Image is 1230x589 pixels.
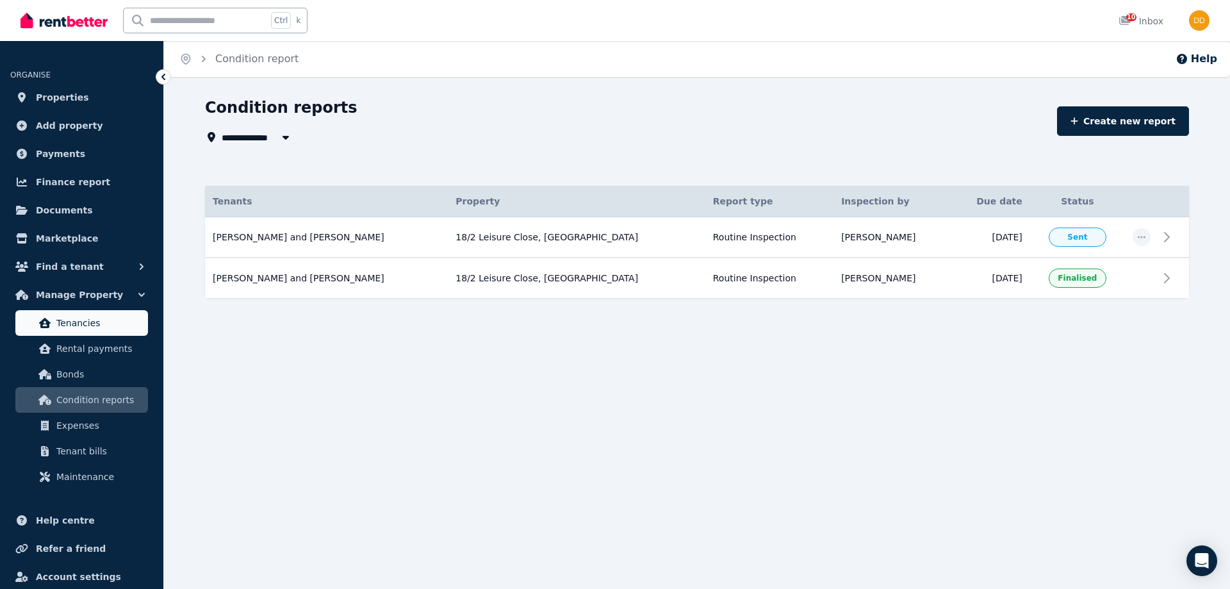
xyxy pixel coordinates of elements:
a: Tenancies [15,310,148,336]
span: Tenant bills [56,444,143,459]
a: Properties [10,85,153,110]
td: Routine Inspection [705,258,833,298]
a: Documents [10,197,153,223]
a: Tenant bills [15,438,148,464]
span: [PERSON_NAME] [841,272,915,285]
span: Sent [1067,232,1087,242]
div: Inbox [1119,15,1163,28]
span: Bonds [56,367,143,382]
a: Payments [10,141,153,167]
span: Expenses [56,418,143,433]
a: Create new report [1057,106,1189,136]
td: Routine Inspection [705,217,833,258]
span: 10 [1126,13,1136,21]
span: Add property [36,118,103,133]
td: [DATE] [951,258,1030,298]
td: 18/2 Leisure Close, [GEOGRAPHIC_DATA] [448,258,705,298]
h1: Condition reports [205,97,357,118]
img: Didianne Dinh Martin [1189,10,1209,31]
a: Refer a friend [10,536,153,561]
span: Tenancies [56,315,143,331]
a: Bonds [15,361,148,387]
span: [PERSON_NAME] and [PERSON_NAME] [213,231,384,244]
th: Property [448,186,705,217]
span: [PERSON_NAME] and [PERSON_NAME] [213,272,384,285]
button: Help [1176,51,1217,67]
nav: Breadcrumb [164,41,314,77]
a: Condition reports [15,387,148,413]
span: Account settings [36,569,121,585]
span: Rental payments [56,341,143,356]
span: Finance report [36,174,110,190]
span: Condition reports [56,392,143,408]
th: Report type [705,186,833,217]
td: [DATE] [951,217,1030,258]
span: [PERSON_NAME] [841,231,915,244]
td: 18/2 Leisure Close, [GEOGRAPHIC_DATA] [448,217,705,258]
button: Manage Property [10,282,153,308]
img: RentBetter [20,11,108,30]
span: Find a tenant [36,259,104,274]
button: Find a tenant [10,254,153,279]
a: Help centre [10,508,153,533]
a: Finance report [10,169,153,195]
span: Manage Property [36,287,123,303]
th: Inspection by [833,186,950,217]
th: Status [1030,186,1125,217]
div: Open Intercom Messenger [1186,545,1217,576]
span: Tenants [213,195,252,208]
span: Help centre [36,513,95,528]
span: ORGANISE [10,71,51,79]
a: Marketplace [10,226,153,251]
span: Refer a friend [36,541,106,556]
a: Add property [10,113,153,138]
span: Marketplace [36,231,98,246]
span: Maintenance [56,469,143,485]
span: k [296,15,300,26]
th: Due date [951,186,1030,217]
a: Condition report [215,53,299,65]
a: Maintenance [15,464,148,490]
a: Expenses [15,413,148,438]
span: Properties [36,90,89,105]
span: Payments [36,146,85,162]
a: Rental payments [15,336,148,361]
span: Documents [36,203,93,218]
span: Ctrl [271,12,291,29]
span: Finalised [1058,273,1097,283]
